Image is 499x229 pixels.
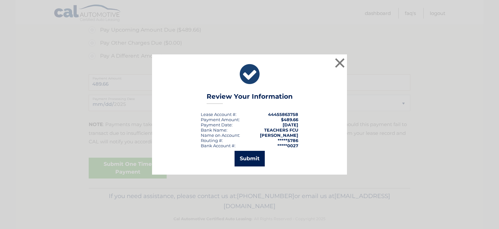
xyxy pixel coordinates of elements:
button: × [333,56,346,69]
h3: Review Your Information [207,93,293,104]
button: Submit [235,151,265,166]
div: Bank Account #: [201,143,236,148]
div: : [201,122,233,127]
div: Routing #: [201,138,223,143]
div: Payment Amount: [201,117,240,122]
strong: [PERSON_NAME] [260,133,298,138]
strong: 44455863758 [268,112,298,117]
span: Payment Date [201,122,232,127]
span: [DATE] [283,122,298,127]
strong: TEACHERS FCU [264,127,298,133]
div: Name on Account: [201,133,240,138]
div: Bank Name: [201,127,227,133]
span: $489.66 [281,117,298,122]
div: Lease Account #: [201,112,237,117]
